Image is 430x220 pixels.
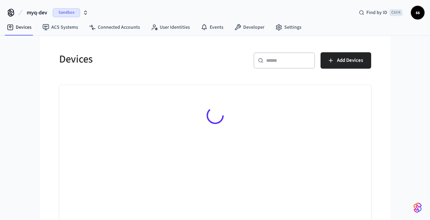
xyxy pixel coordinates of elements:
a: Settings [270,21,307,33]
span: Ctrl K [389,9,403,16]
a: Devices [1,21,37,33]
span: Find by ID [366,9,387,16]
a: User Identities [145,21,195,33]
img: SeamLogoGradient.69752ec5.svg [414,202,422,213]
div: Find by IDCtrl K [353,6,408,19]
span: ss [412,6,424,19]
a: Events [195,21,229,33]
a: Developer [229,21,270,33]
span: Sandbox [53,8,80,17]
button: ss [411,6,425,19]
span: myq-dev [27,9,47,17]
span: Add Devices [337,56,363,65]
button: Add Devices [321,52,371,69]
a: Connected Accounts [83,21,145,33]
h5: Devices [59,52,211,66]
a: ACS Systems [37,21,83,33]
